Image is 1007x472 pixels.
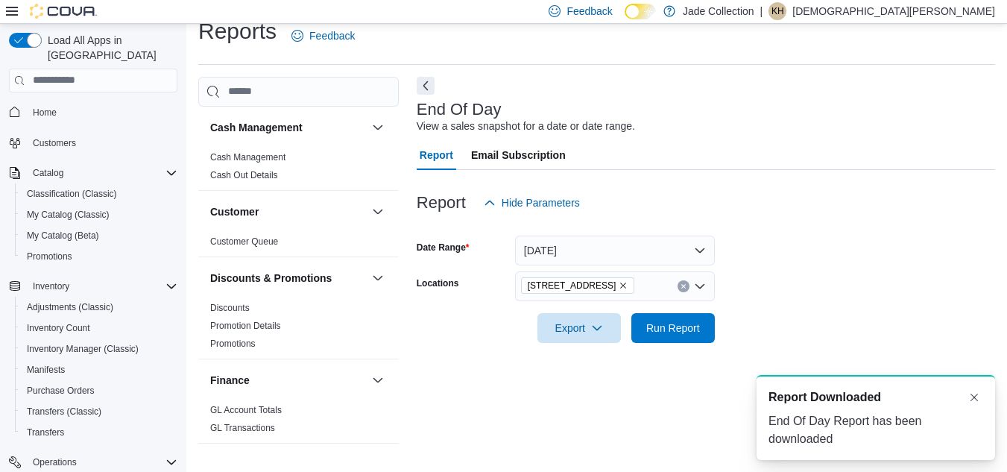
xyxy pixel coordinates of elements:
a: Customer Queue [210,236,278,247]
button: Customer [369,203,387,221]
button: Clear input [678,280,689,292]
div: Finance [198,401,399,443]
a: Inventory Count [21,319,96,337]
span: 1098 East Main St. [521,277,635,294]
span: Inventory Count [21,319,177,337]
button: Inventory [3,276,183,297]
span: Inventory [27,277,177,295]
input: Dark Mode [625,4,656,19]
h3: End Of Day [417,101,502,119]
button: My Catalog (Beta) [15,225,183,246]
span: Inventory [33,280,69,292]
span: My Catalog (Classic) [21,206,177,224]
p: Jade Collection [683,2,754,20]
button: Open list of options [694,280,706,292]
span: Promotions [21,248,177,265]
span: Promotion Details [210,320,281,332]
h3: Customer [210,204,259,219]
img: Cova [30,4,97,19]
span: Customers [27,133,177,152]
button: Classification (Classic) [15,183,183,204]
span: Customers [33,137,76,149]
span: Adjustments (Classic) [21,298,177,316]
h1: Reports [198,16,277,46]
button: Transfers (Classic) [15,401,183,422]
button: Customers [3,132,183,154]
button: Run Report [631,313,715,343]
span: Promotions [27,251,72,262]
button: Home [3,101,183,123]
a: Adjustments (Classic) [21,298,119,316]
button: Inventory Count [15,318,183,339]
a: GL Transactions [210,423,275,433]
span: Promotions [210,338,256,350]
span: Report Downloaded [768,388,881,406]
a: Promotions [21,248,78,265]
span: Feedback [566,4,612,19]
a: Discounts [210,303,250,313]
button: Operations [27,453,83,471]
button: Promotions [15,246,183,267]
span: Transfers (Classic) [27,406,101,418]
button: Export [537,313,621,343]
span: Run Report [646,321,700,336]
span: Home [27,103,177,122]
span: GL Transactions [210,422,275,434]
button: Cash Management [210,120,366,135]
h3: Finance [210,373,250,388]
span: Transfers [21,424,177,441]
button: Remove 1098 East Main St. from selection in this group [619,281,628,290]
button: Inventory [27,277,75,295]
a: Classification (Classic) [21,185,123,203]
span: GL Account Totals [210,404,282,416]
button: Discounts & Promotions [369,269,387,287]
button: My Catalog (Classic) [15,204,183,225]
span: Purchase Orders [27,385,95,397]
button: Purchase Orders [15,380,183,401]
a: Cash Management [210,152,285,163]
div: View a sales snapshot for a date or date range. [417,119,635,134]
a: Inventory Manager (Classic) [21,340,145,358]
p: [DEMOGRAPHIC_DATA][PERSON_NAME] [792,2,995,20]
button: Dismiss toast [965,388,983,406]
div: Cash Management [198,148,399,190]
a: Cash Out Details [210,170,278,180]
span: Transfers [27,427,64,438]
span: Adjustments (Classic) [27,301,113,313]
span: KH [771,2,784,20]
button: Hide Parameters [478,188,586,218]
span: Manifests [21,361,177,379]
button: Catalog [3,163,183,183]
span: My Catalog (Beta) [27,230,99,242]
span: Purchase Orders [21,382,177,400]
span: Cash Management [210,151,285,163]
a: My Catalog (Beta) [21,227,105,245]
span: Export [546,313,612,343]
span: Inventory Manager (Classic) [27,343,139,355]
a: Promotion Details [210,321,281,331]
span: Hide Parameters [502,195,580,210]
span: Inventory Manager (Classic) [21,340,177,358]
div: End Of Day Report has been downloaded [768,412,983,448]
span: Operations [27,453,177,471]
a: Customers [27,134,82,152]
label: Date Range [417,242,470,254]
h3: Cash Management [210,120,303,135]
h3: Inventory [210,457,257,472]
button: Inventory Manager (Classic) [15,339,183,359]
button: Finance [369,371,387,389]
span: Operations [33,456,77,468]
button: Discounts & Promotions [210,271,366,286]
span: Feedback [309,28,355,43]
label: Locations [417,277,459,289]
button: Transfers [15,422,183,443]
span: Inventory Count [27,322,90,334]
span: [STREET_ADDRESS] [528,278,616,293]
span: My Catalog (Beta) [21,227,177,245]
span: Catalog [27,164,177,182]
div: Discounts & Promotions [198,299,399,359]
span: Classification (Classic) [27,188,117,200]
span: Catalog [33,167,63,179]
